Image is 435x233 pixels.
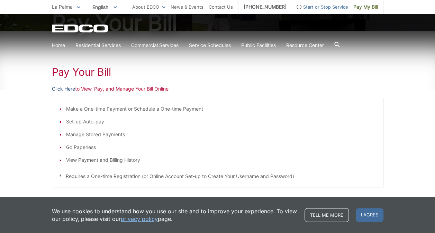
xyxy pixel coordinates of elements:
li: View Payment and Billing History [66,156,376,164]
a: Service Schedules [189,41,231,49]
a: Contact Us [209,3,233,11]
p: to View, Pay, and Manage Your Bill Online [52,85,383,93]
a: privacy policy [121,215,158,223]
a: Public Facilities [241,41,276,49]
span: I agree [356,208,383,222]
a: Tell me more [305,208,349,222]
a: Commercial Services [131,41,179,49]
a: Resource Center [286,41,324,49]
a: About EDCO [132,3,165,11]
p: * Requires a One-time Registration (or Online Account Set-up to Create Your Username and Password) [59,173,376,180]
a: EDCD logo. Return to the homepage. [52,24,109,32]
a: Click Here [52,85,75,93]
li: Go Paperless [66,143,376,151]
li: Make a One-time Payment or Schedule a One-time Payment [66,105,376,113]
span: La Palma [52,4,73,10]
h1: Pay Your Bill [52,66,383,78]
a: Residential Services [75,41,121,49]
li: Set-up Auto-pay [66,118,376,125]
li: Manage Stored Payments [66,131,376,138]
p: We use cookies to understand how you use our site and to improve your experience. To view our pol... [52,207,298,223]
a: News & Events [171,3,203,11]
a: Home [52,41,65,49]
span: English [87,1,122,13]
span: Pay My Bill [353,3,378,11]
